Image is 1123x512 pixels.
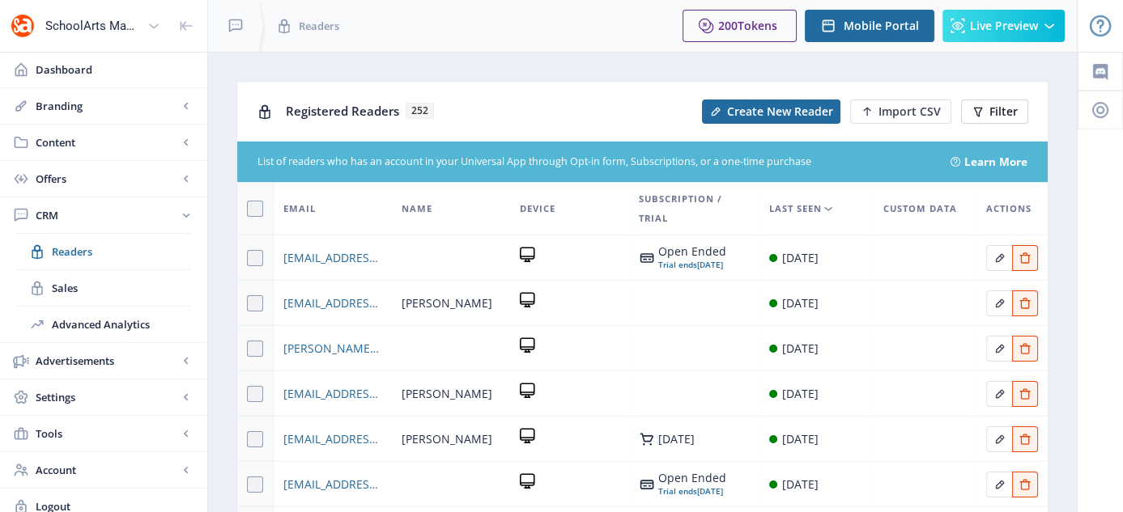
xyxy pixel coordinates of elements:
button: Create New Reader [702,99,840,124]
span: Tokens [738,18,777,33]
a: Edit page [986,384,1012,400]
a: Edit page [1012,294,1038,309]
div: Open Ended [658,472,726,484]
span: Branding [36,98,178,114]
a: New page [840,99,951,124]
a: Edit page [1012,339,1038,354]
div: SchoolArts Magazine [45,8,141,44]
span: Email [283,199,316,218]
span: Import CSV [878,105,941,118]
div: [DATE] [782,475,819,494]
a: Edit page [1012,429,1038,445]
span: Readers [299,18,339,34]
div: [DATE] [658,433,695,446]
div: Open Ended [658,245,726,258]
div: [DATE] [782,384,819,404]
button: Live Preview [942,10,1065,42]
a: New page [692,99,840,124]
img: properties.app_icon.png [10,13,36,39]
a: Sales [16,270,191,306]
a: [EMAIL_ADDRESS][DOMAIN_NAME] [283,475,382,494]
div: [DATE] [782,339,819,358]
span: Filter [989,105,1018,118]
button: Mobile Portal [805,10,934,42]
span: Last Seen [769,199,822,218]
a: [EMAIL_ADDRESS][DOMAIN_NAME] [283,384,382,404]
button: 200Tokens [683,10,797,42]
div: [DATE] [782,248,819,268]
a: [PERSON_NAME][EMAIL_ADDRESS][DOMAIN_NAME] [283,339,382,358]
span: Mobile Portal [844,19,919,32]
span: 252 [406,103,434,119]
span: Registered Readers [286,103,399,119]
a: Edit page [986,475,1012,490]
span: Create New Reader [727,105,833,118]
span: Sales [52,280,191,296]
span: Advertisements [36,353,178,369]
a: Edit page [986,294,1012,309]
span: CRM [36,207,178,223]
span: [PERSON_NAME] [402,384,492,404]
a: Edit page [1012,248,1038,264]
span: Settings [36,389,178,405]
div: [DATE] [658,484,726,497]
span: Device [520,199,555,218]
button: Filter [961,99,1028,124]
span: Live Preview [970,19,1038,32]
a: Edit page [1012,475,1038,490]
span: Subscription / Trial [639,189,750,228]
span: Actions [986,199,1032,218]
span: Trial ends [658,485,697,497]
div: [DATE] [658,258,726,271]
a: Edit page [986,339,1012,354]
a: Readers [16,234,191,269]
div: [DATE] [782,294,819,313]
span: [PERSON_NAME] [402,294,492,313]
span: [PERSON_NAME] [402,429,492,449]
span: Tools [36,425,178,442]
a: Advanced Analytics [16,307,191,342]
a: Edit page [986,248,1012,264]
span: Name [402,199,432,218]
button: Import CSV [850,99,951,124]
span: Custom Data [883,199,957,218]
a: [EMAIL_ADDRESS][DOMAIN_NAME] [283,294,382,313]
span: Trial ends [658,259,697,270]
a: [EMAIL_ADDRESS][DOMAIN_NAME] [283,429,382,449]
a: Learn More [964,154,1027,170]
span: Readers [52,243,191,260]
div: List of readers who has an account in your Universal App through Opt-in form, Subscriptions, or a... [257,154,931,170]
span: Content [36,134,178,150]
a: Edit page [986,429,1012,445]
a: Edit page [1012,384,1038,400]
span: Offers [36,171,178,187]
span: Account [36,462,178,478]
span: Advanced Analytics [52,316,191,332]
div: [DATE] [782,429,819,449]
span: Dashboard [36,61,194,78]
a: [EMAIL_ADDRESS][DOMAIN_NAME] [283,248,382,268]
